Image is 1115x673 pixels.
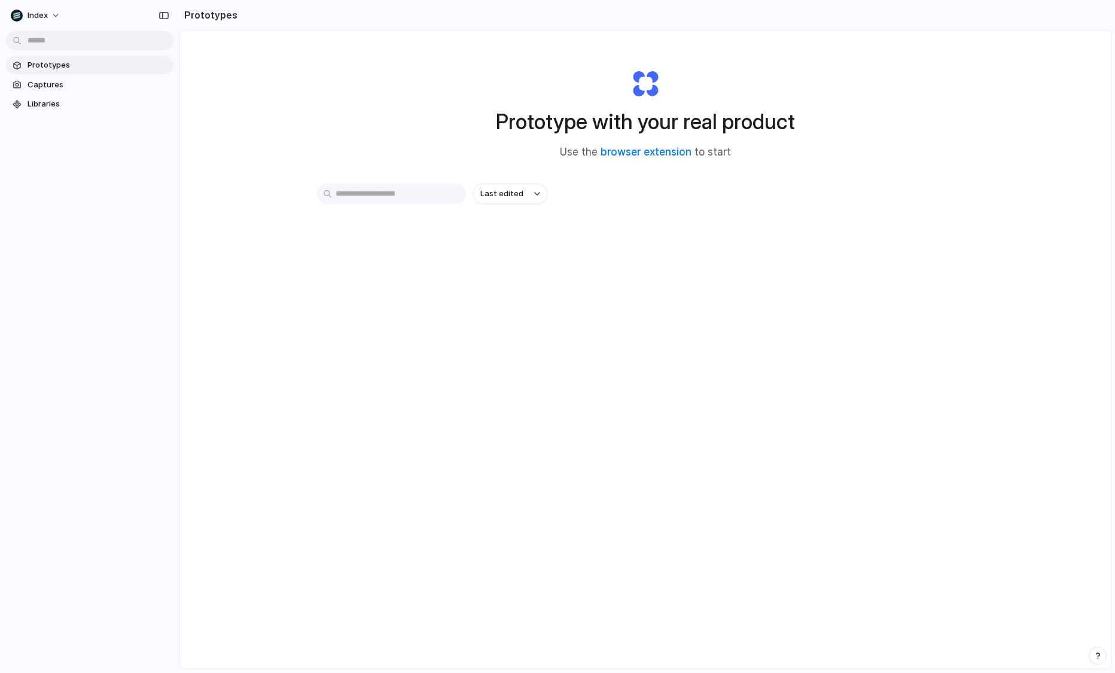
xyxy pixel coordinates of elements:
span: Last edited [480,188,523,200]
span: Index [28,10,48,22]
a: Prototypes [6,56,173,74]
span: Captures [28,79,169,91]
h2: Prototypes [179,8,237,22]
span: Use the to start [560,145,731,160]
button: Index [6,6,66,25]
a: Captures [6,76,173,94]
h1: Prototype with your real product [496,106,795,138]
span: Prototypes [28,59,169,71]
a: Libraries [6,95,173,113]
span: Libraries [28,98,169,110]
button: Last edited [473,184,547,204]
a: browser extension [601,146,691,158]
